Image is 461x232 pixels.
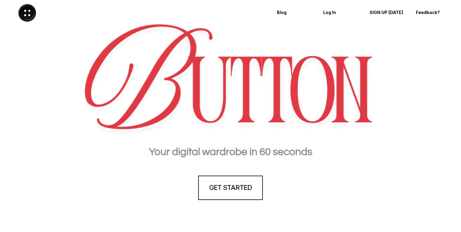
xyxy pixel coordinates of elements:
a: Blog [273,5,316,21]
p: SIGN UP [DATE] [370,10,404,15]
a: Feedback? [412,5,455,21]
a: Log In [319,5,362,21]
p: Blog [277,10,312,15]
p: Log In [323,10,358,15]
h4: GET STARTED [209,183,252,192]
p: Feedback? [416,10,451,15]
a: SIGN UP [DATE] [365,5,409,21]
strong: Your digital wardrobe in 60 seconds [149,147,312,157]
a: GET STARTED [198,176,263,200]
